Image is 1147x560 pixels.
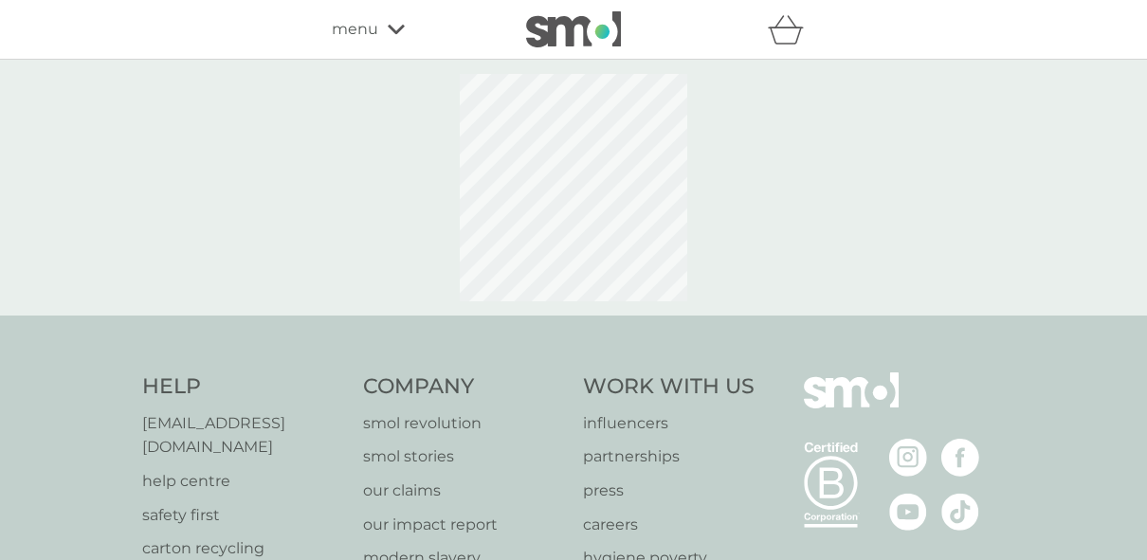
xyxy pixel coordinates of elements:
a: our impact report [363,513,565,537]
a: help centre [142,469,344,494]
a: safety first [142,503,344,528]
a: smol stories [363,444,565,469]
img: visit the smol Tiktok page [941,493,979,531]
img: visit the smol Youtube page [889,493,927,531]
a: press [583,479,755,503]
img: visit the smol Instagram page [889,439,927,477]
a: careers [583,513,755,537]
a: [EMAIL_ADDRESS][DOMAIN_NAME] [142,411,344,460]
img: smol [526,11,621,47]
img: visit the smol Facebook page [941,439,979,477]
a: influencers [583,411,755,436]
h4: Work With Us [583,372,755,402]
h4: Company [363,372,565,402]
img: smol [804,372,899,437]
a: smol revolution [363,411,565,436]
h4: Help [142,372,344,402]
span: menu [332,17,378,42]
a: our claims [363,479,565,503]
a: partnerships [583,444,755,469]
div: basket [768,10,815,48]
